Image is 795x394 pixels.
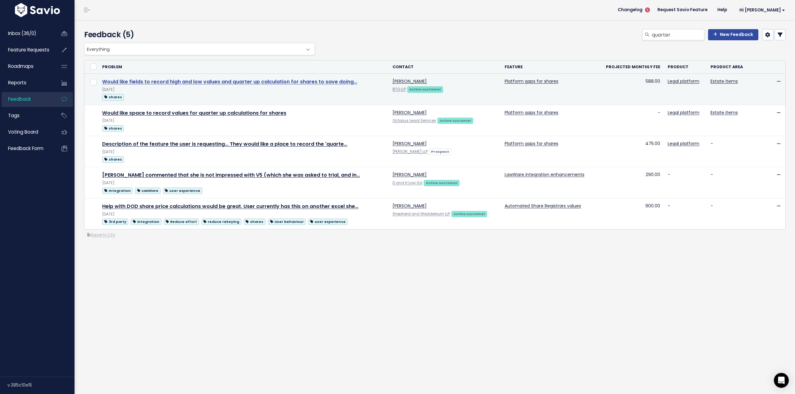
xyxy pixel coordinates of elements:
[664,167,707,198] td: -
[13,3,61,17] img: logo-white.9d6f32f41409.svg
[668,78,699,84] a: Legal platform
[202,219,241,225] span: reduce rekeying
[8,112,20,119] span: Tags
[393,211,450,216] a: Shepherd and Wedderburn LLP
[98,60,389,74] th: Problem
[102,124,124,132] a: shares
[8,63,34,69] span: Roadmaps
[645,7,650,12] span: 5
[393,87,406,92] a: BTO LLP
[102,117,385,124] div: [DATE]
[308,219,348,225] span: user experience
[393,171,427,178] a: [PERSON_NAME]
[596,198,664,229] td: 900.00
[596,60,664,74] th: Projected monthly fee
[439,118,471,123] strong: Active customer
[102,78,357,85] a: Would like fields to record high and low values and quarter up calculation for shares to save doing…
[501,60,597,74] th: Feature
[7,377,75,393] div: v.385c10e15
[102,187,133,194] a: Integration
[393,109,427,116] a: [PERSON_NAME]
[102,140,347,148] a: Description of the feature the user is requesting... They would like a place to record the 'quarte…
[268,219,306,225] span: User behaviour
[732,5,790,15] a: Hi [PERSON_NAME]
[102,171,360,179] a: [PERSON_NAME] commented that she is not impressed with V5 (which she was asked to trial, and in…
[308,218,348,225] a: user experience
[431,149,449,154] strong: Prospect
[739,8,785,12] span: Hi [PERSON_NAME]
[84,43,315,55] span: Everything
[505,171,584,178] a: LawWare integration enhancements
[268,218,306,225] a: User behaviour
[596,167,664,198] td: 290.00
[163,188,202,194] span: user experience
[102,180,385,186] div: [DATE]
[102,155,124,163] a: shares
[707,198,750,229] td: -
[8,129,38,135] span: Voting Board
[652,5,712,15] a: Request Savio Feature
[664,198,707,229] td: -
[102,125,124,132] span: shares
[453,211,485,216] strong: Active customer
[664,60,707,74] th: Product
[102,219,128,225] span: 3rd party
[2,92,52,106] a: Feedback
[393,203,427,209] a: [PERSON_NAME]
[102,203,358,210] a: Help with DOD share price calculations would be great. User currently has this on another excel she…
[618,8,643,12] span: Changelog
[596,136,664,167] td: 475.00
[135,187,160,194] a: LawWare
[393,149,428,154] a: [PERSON_NAME] LLP
[163,187,202,194] a: user experience
[596,105,664,136] td: -
[505,109,558,116] a: Platform gaps for shares
[708,29,758,40] a: New Feedback
[244,219,266,225] span: shares
[102,149,385,155] div: [DATE]
[429,148,451,154] a: Prospect
[102,218,128,225] a: 3rd party
[651,29,704,40] input: Search feedback...
[135,188,160,194] span: LawWare
[711,109,738,116] a: Estate items
[389,60,501,74] th: Contact
[505,78,558,84] a: Platform gaps for shares
[102,93,124,101] a: shares
[451,210,487,217] a: Active customer
[711,78,738,84] a: Estate items
[2,43,52,57] a: Feature Requests
[202,218,241,225] a: reduce rekeying
[244,218,266,225] a: shares
[87,232,115,237] a: Export to CSV
[84,43,302,55] span: Everything
[707,60,750,74] th: Product Area
[2,59,52,73] a: Roadmaps
[707,167,750,198] td: -
[505,140,558,147] a: Platform gaps for shares
[8,30,36,37] span: Inbox (36/0)
[393,180,422,185] a: D and H Law Ltd
[102,94,124,100] span: shares
[164,219,199,225] span: Reduce effort
[2,108,52,123] a: Tags
[707,136,750,167] td: -
[131,219,161,225] span: Integration
[407,86,443,92] a: Active customer
[426,180,458,185] strong: Active customer
[668,109,699,116] a: Legal platform
[393,78,427,84] a: [PERSON_NAME]
[424,179,460,186] a: Active customer
[102,86,385,93] div: [DATE]
[505,203,581,209] a: Automated Share Registrars values
[2,141,52,156] a: Feedback form
[393,140,427,147] a: [PERSON_NAME]
[102,156,124,163] span: shares
[409,87,441,92] strong: Active customer
[8,79,26,86] span: Reports
[712,5,732,15] a: Help
[2,125,52,139] a: Voting Board
[84,29,312,40] h4: Feedback (5)
[102,188,133,194] span: Integration
[8,96,31,102] span: Feedback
